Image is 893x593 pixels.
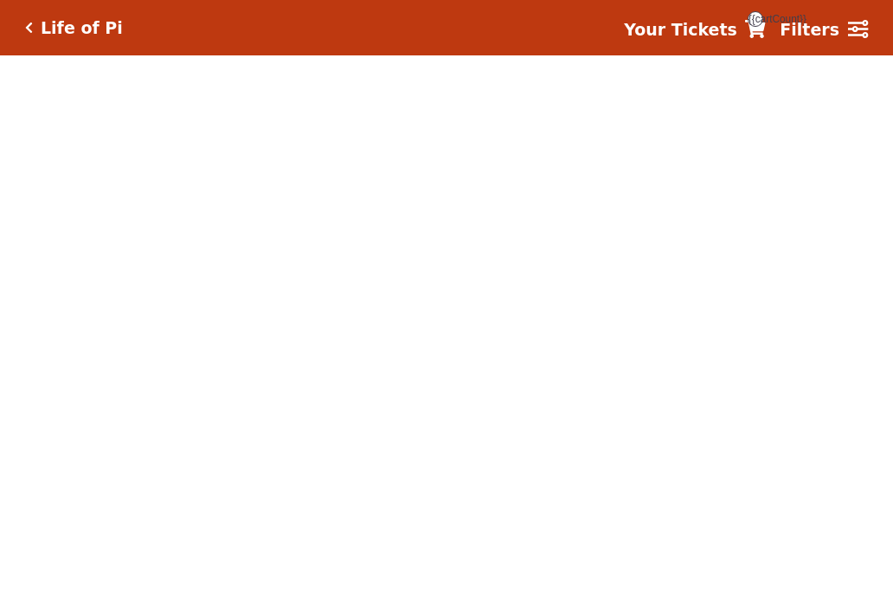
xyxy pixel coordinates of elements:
[624,20,737,39] strong: Your Tickets
[41,18,123,38] h5: Life of Pi
[780,17,868,42] a: Filters
[25,22,33,34] a: Click here to go back to filters
[624,17,766,42] a: Your Tickets {{cartCount}}
[780,20,839,39] strong: Filters
[748,11,763,27] span: {{cartCount}}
